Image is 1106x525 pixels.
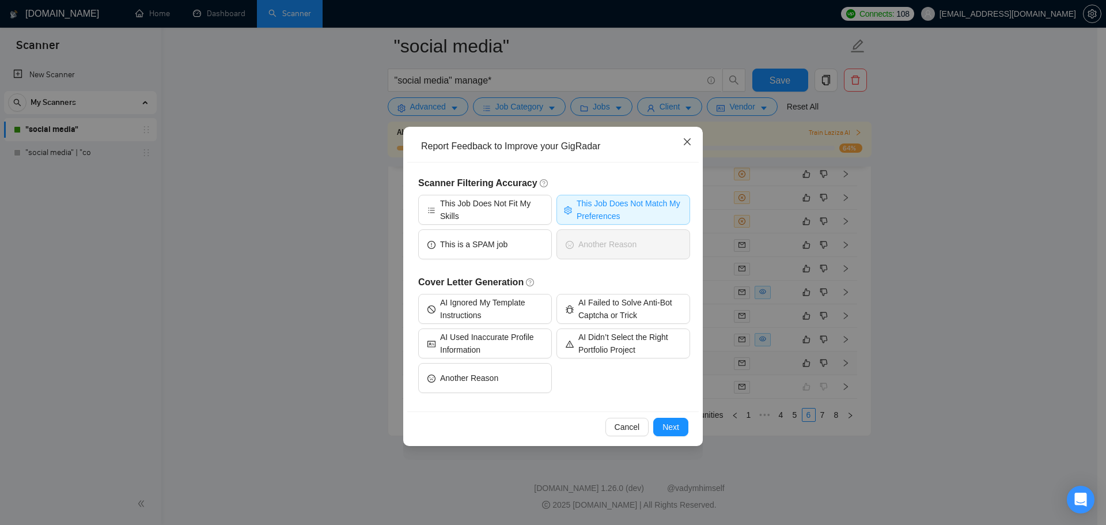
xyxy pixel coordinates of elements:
[566,339,574,348] span: warning
[418,294,552,324] button: stopAI Ignored My Template Instructions
[440,296,543,322] span: AI Ignored My Template Instructions
[526,278,535,287] span: question-circle
[662,421,679,433] span: Next
[427,240,435,248] span: exclamation-circle
[418,363,552,393] button: frownAnother Reason
[1067,486,1094,513] div: Open Intercom Messenger
[427,373,435,382] span: frown
[564,205,572,214] span: setting
[605,418,649,436] button: Cancel
[615,421,640,433] span: Cancel
[418,195,552,225] button: barsThis Job Does Not Fit My Skills
[418,328,552,358] button: idcardAI Used Inaccurate Profile Information
[556,195,690,225] button: settingThis Job Does Not Match My Preferences
[440,372,498,384] span: Another Reason
[540,179,549,188] span: question-circle
[577,197,683,222] span: This Job Does Not Match My Preferences
[427,304,435,313] span: stop
[440,238,507,251] span: This is a SPAM job
[578,331,681,356] span: AI Didn’t Select the Right Portfolio Project
[427,339,435,348] span: idcard
[566,304,574,313] span: bug
[427,205,435,214] span: bars
[418,275,690,289] h5: Cover Letter Generation
[556,229,690,259] button: frownAnother Reason
[418,229,552,259] button: exclamation-circleThis is a SPAM job
[672,127,703,158] button: Close
[440,197,543,222] span: This Job Does Not Fit My Skills
[421,140,693,153] div: Report Feedback to Improve your GigRadar
[556,294,690,324] button: bugAI Failed to Solve Anti-Bot Captcha or Trick
[578,296,681,322] span: AI Failed to Solve Anti-Bot Captcha or Trick
[418,176,690,190] h5: Scanner Filtering Accuracy
[556,328,690,358] button: warningAI Didn’t Select the Right Portfolio Project
[683,137,692,146] span: close
[653,418,688,436] button: Next
[440,331,543,356] span: AI Used Inaccurate Profile Information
